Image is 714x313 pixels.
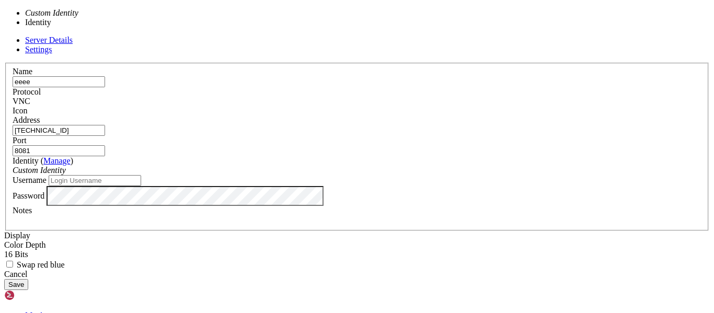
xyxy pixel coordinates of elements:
span: ( ) [41,156,73,165]
span: Swap red blue [17,260,65,269]
label: Address [13,115,40,124]
button: Save [4,279,28,290]
i: Custom Identity [25,8,78,17]
li: Identity [25,18,281,27]
label: Password [13,191,44,200]
label: Username [13,176,47,184]
label: Name [13,67,32,76]
span: VNC [13,97,30,106]
a: Settings [25,45,52,54]
a: Manage [43,156,71,165]
input: Login Username [49,175,141,186]
input: Server Name [13,76,105,87]
label: Icon [13,106,27,115]
div: VNC [13,97,701,106]
span: 16 Bits [4,250,28,259]
label: Protocol [13,87,41,96]
div: 16 Bits [4,250,710,259]
i: Custom Identity [13,166,66,175]
label: If the colors of your display appear wrong (blues appear orange or red, etc.), it may be that you... [4,260,65,269]
label: Display [4,231,30,240]
label: Notes [13,206,32,215]
div: Cancel [4,270,710,279]
label: Port [13,136,27,145]
label: Identity [13,156,73,165]
div: Custom Identity [13,166,701,175]
img: Shellngn [4,290,64,300]
input: Host Name or IP [13,125,105,136]
input: Swap red blue [6,261,13,268]
input: Port Number [13,145,105,156]
a: Server Details [25,36,73,44]
label: The color depth to request, in bits-per-pixel. [4,240,46,249]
